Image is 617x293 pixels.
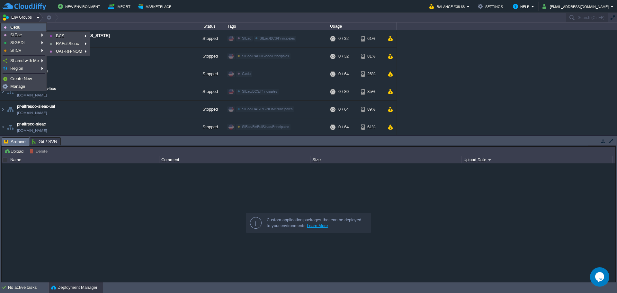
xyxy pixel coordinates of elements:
[9,156,159,163] div: Name
[242,125,289,129] span: SIEac/RAFullSieac/Principales
[2,83,46,90] a: Manage
[47,32,89,40] a: BCS
[361,83,382,100] div: 85%
[4,138,26,146] span: Archive
[17,92,47,98] span: [DOMAIN_NAME]
[138,3,173,10] button: Marketplace
[338,118,349,136] div: 0 / 64
[17,103,55,110] a: pr-alfresco-sieac-uat
[56,49,82,54] span: UAT-RH-NOM
[2,57,46,64] a: Shared with Me
[0,83,5,100] img: AMDAwAAAACH5BAEAAAAALAAAAAABAAEAAAICRAEAOw==
[361,30,382,47] div: 61%
[260,36,295,40] span: SIEac/BCS/Principales
[361,65,382,83] div: 26%
[267,217,366,229] div: Custom application packages that can be deployed to your environments.
[6,101,15,118] img: AMDAwAAAACH5BAEAAAAALAAAAAABAAEAAAICRAEAOw==
[242,107,293,111] span: SIEac/UAT-RH-NOM/Principales
[108,3,132,10] button: Import
[2,75,46,82] a: Create New
[2,65,46,72] a: Region
[242,72,251,76] span: Gedu
[226,23,328,30] div: Tags
[2,47,46,54] a: SIICV
[10,58,39,63] span: Shared with Me
[338,65,349,83] div: 0 / 64
[338,30,349,47] div: 0 / 32
[361,118,382,136] div: 61%
[47,48,89,55] a: UAT-RH-NOM
[32,138,57,145] span: Git / SVN
[542,3,611,10] button: [EMAIL_ADDRESS][DOMAIN_NAME]
[160,156,310,163] div: Comment
[307,223,328,228] a: Learn More
[361,101,382,118] div: 89%
[338,48,349,65] div: 0 / 32
[328,23,396,30] div: Usage
[2,3,46,11] img: CloudJiffy
[47,40,89,47] a: RAFullSieac
[590,267,611,287] iframe: chat widget
[2,39,46,46] a: SIGEDI
[0,118,5,136] img: AMDAwAAAACH5BAEAAAAALAAAAAABAAEAAAICRAEAOw==
[51,284,97,291] button: Deployment Manager
[10,25,20,30] span: Gedu
[2,13,34,22] button: Env Groups
[0,101,5,118] img: AMDAwAAAACH5BAEAAAAALAAAAAABAAEAAAICRAEAOw==
[6,83,15,100] img: AMDAwAAAACH5BAEAAAAALAAAAAABAAEAAAICRAEAOw==
[193,48,225,65] div: Stopped
[17,127,47,134] span: [DOMAIN_NAME]
[193,101,225,118] div: Stopped
[242,89,277,93] span: SIEac/BCS/Principales
[10,66,23,71] span: Region
[311,156,461,163] div: Size
[2,32,46,39] a: SIEac
[10,48,22,53] span: SIICV
[193,23,225,30] div: Status
[462,156,612,163] div: Upload Date
[10,76,32,81] span: Create New
[29,148,49,154] button: Delete
[429,3,467,10] button: Balance ₹38.68
[17,110,47,116] span: [DOMAIN_NAME]
[193,83,225,100] div: Stopped
[1,23,193,30] div: Name
[193,65,225,83] div: Stopped
[10,32,22,37] span: SIEac
[17,121,46,127] a: pr-alfrsco-sieac
[338,83,349,100] div: 0 / 80
[193,118,225,136] div: Stopped
[10,84,25,89] span: Manage
[193,30,225,47] div: Stopped
[10,40,25,45] span: SIGEDI
[513,3,531,10] button: Help
[242,36,251,40] span: SIEac
[8,282,48,293] div: No active tasks
[58,3,102,10] button: New Environment
[361,48,382,65] div: 81%
[6,118,15,136] img: AMDAwAAAACH5BAEAAAAALAAAAAABAAEAAAICRAEAOw==
[338,101,349,118] div: 0 / 64
[2,24,46,31] a: Gedu
[56,41,79,46] span: RAFullSieac
[56,33,65,38] span: BCS
[4,148,25,154] button: Upload
[242,54,289,58] span: SIEac/RAFullSieac/Principales
[478,3,505,10] button: Settings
